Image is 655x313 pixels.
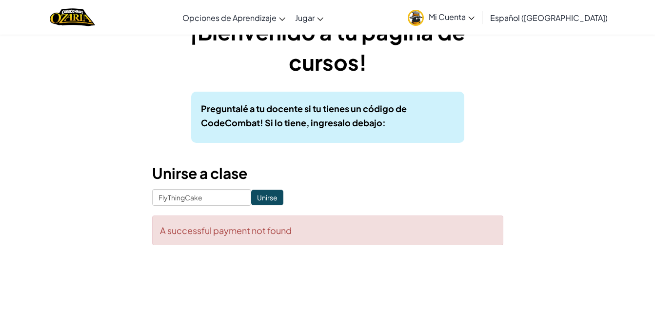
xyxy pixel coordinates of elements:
img: Home [50,7,95,27]
div: A successful payment not found [152,215,503,245]
img: avatar [408,10,424,26]
a: Mi Cuenta [403,2,479,33]
span: Mi Cuenta [429,12,475,22]
h3: Unirse a clase [152,162,503,184]
a: Español ([GEOGRAPHIC_DATA]) [485,4,613,31]
span: Español ([GEOGRAPHIC_DATA]) [490,13,608,23]
a: Ozaria by CodeCombat logo [50,7,95,27]
span: Jugar [295,13,315,23]
a: Opciones de Aprendizaje [178,4,290,31]
span: Opciones de Aprendizaje [182,13,277,23]
input: <Enter Class Code> [152,189,251,206]
b: Preguntalé a tu docente si tu tienes un código de CodeCombat! Si lo tiene, ingresalo debajo: [201,103,407,128]
input: Unirse [251,190,283,205]
a: Jugar [290,4,328,31]
h1: ¡Bienvenido a tu página de cursos! [152,17,503,77]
